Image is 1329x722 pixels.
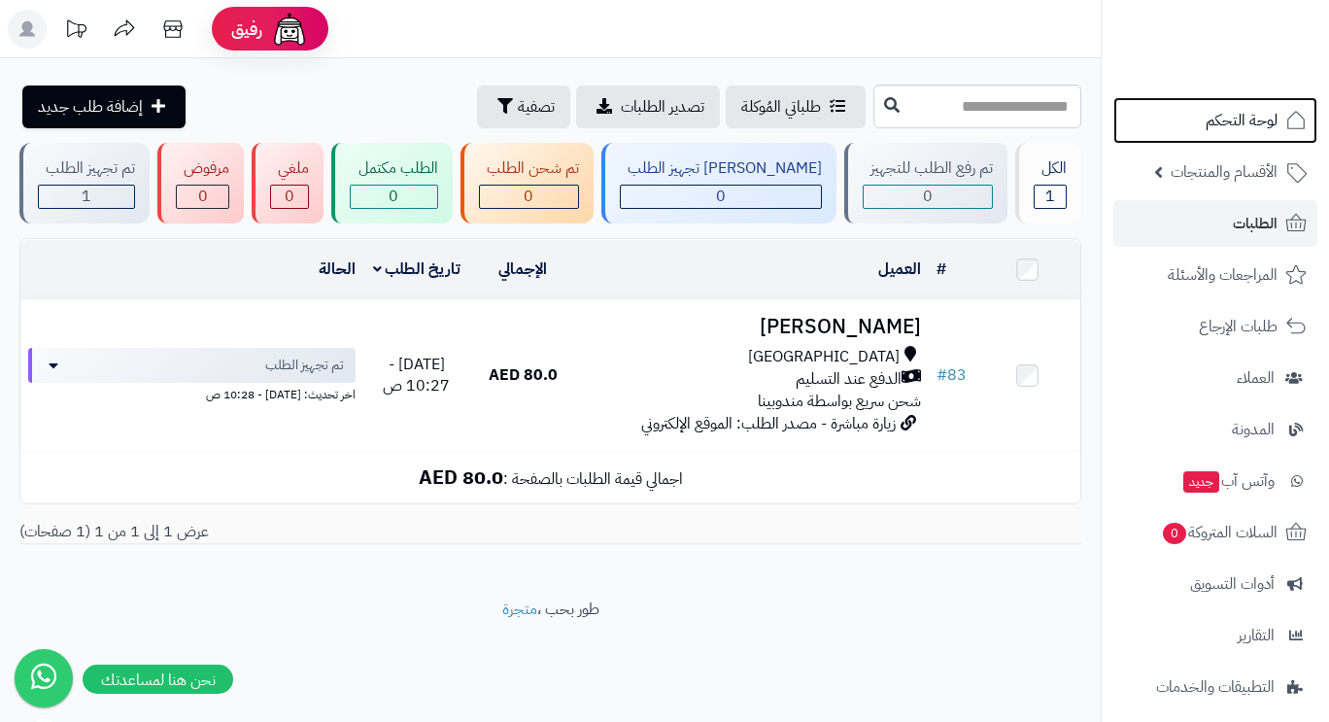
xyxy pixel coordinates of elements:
[22,86,186,128] a: إضافة طلب جديد
[271,186,308,208] div: 0
[1045,185,1055,208] span: 1
[389,185,398,208] span: 0
[1181,467,1275,495] span: وآتس آب
[620,157,822,180] div: [PERSON_NAME] تجهيز الطلب
[1190,570,1275,598] span: أدوات التسويق
[584,316,921,338] h3: [PERSON_NAME]
[1232,416,1275,443] span: المدونة
[479,157,579,180] div: تم شحن الطلب
[82,185,91,208] span: 1
[1113,252,1317,298] a: المراجعات والأسئلة
[878,258,921,281] a: العميل
[248,143,327,223] a: ملغي 0
[285,185,294,208] span: 0
[327,143,456,223] a: الطلب مكتمل 0
[373,258,461,281] a: تاريخ الطلب
[502,598,537,621] a: متجرة
[1161,519,1278,546] span: السلات المتروكة
[1197,15,1311,55] img: logo-2.png
[1156,673,1275,701] span: التطبيقات والخدمات
[1113,355,1317,401] a: العملاء
[1162,522,1187,545] span: 0
[351,186,436,208] div: 0
[726,86,866,128] a: طلباتي المُوكلة
[741,95,821,119] span: طلباتي المُوكلة
[621,95,704,119] span: تصدير الطلبات
[1199,313,1278,340] span: طلبات الإرجاع
[1011,143,1085,223] a: الكل1
[319,258,356,281] a: الحالة
[1171,158,1278,186] span: الأقسام والمنتجات
[270,157,309,180] div: ملغي
[383,353,450,398] span: [DATE] - 10:27 ص
[597,143,840,223] a: [PERSON_NAME] تجهيز الطلب 0
[748,346,900,368] span: [GEOGRAPHIC_DATA]
[937,258,946,281] a: #
[498,258,547,281] a: الإجمالي
[518,95,555,119] span: تصفية
[480,186,578,208] div: 0
[28,383,356,403] div: اخر تحديث: [DATE] - 10:28 ص
[621,186,821,208] div: 0
[923,185,933,208] span: 0
[350,157,437,180] div: الطلب مكتمل
[840,143,1011,223] a: تم رفع الطلب للتجهيز 0
[231,17,262,41] span: رفيق
[1206,107,1278,134] span: لوحة التحكم
[1034,157,1067,180] div: الكل
[1113,406,1317,453] a: المدونة
[265,356,344,375] span: تم تجهيز الطلب
[419,463,503,492] b: 80.0 AED
[641,412,896,435] span: زيارة مباشرة - مصدر الطلب: الموقع الإلكتروني
[51,10,100,53] a: تحديثات المنصة
[177,186,228,208] div: 0
[1113,561,1317,607] a: أدوات التسويق
[38,157,135,180] div: تم تجهيز الطلب
[1113,303,1317,350] a: طلبات الإرجاع
[477,86,570,128] button: تصفية
[758,390,921,413] span: شحن سريع بواسطة مندوبينا
[1113,97,1317,144] a: لوحة التحكم
[1238,622,1275,649] span: التقارير
[457,143,597,223] a: تم شحن الطلب 0
[176,157,229,180] div: مرفوض
[489,363,558,387] span: 80.0 AED
[270,10,309,49] img: ai-face.png
[937,363,947,387] span: #
[198,185,208,208] span: 0
[1113,612,1317,659] a: التقارير
[1233,210,1278,237] span: الطلبات
[716,185,726,208] span: 0
[153,143,248,223] a: مرفوض 0
[38,95,143,119] span: إضافة طلب جديد
[20,452,1080,503] td: اجمالي قيمة الطلبات بالصفحة :
[1183,471,1219,493] span: جديد
[5,521,551,543] div: عرض 1 إلى 1 من 1 (1 صفحات)
[863,157,993,180] div: تم رفع الطلب للتجهيز
[796,368,902,391] span: الدفع عند التسليم
[576,86,720,128] a: تصدير الطلبات
[1113,664,1317,710] a: التطبيقات والخدمات
[1168,261,1278,289] span: المراجعات والأسئلة
[1113,200,1317,247] a: الطلبات
[16,143,153,223] a: تم تجهيز الطلب 1
[1237,364,1275,392] span: العملاء
[524,185,533,208] span: 0
[39,186,134,208] div: 1
[1113,458,1317,504] a: وآتس آبجديد
[864,186,992,208] div: 0
[937,363,967,387] a: #83
[1113,509,1317,556] a: السلات المتروكة0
